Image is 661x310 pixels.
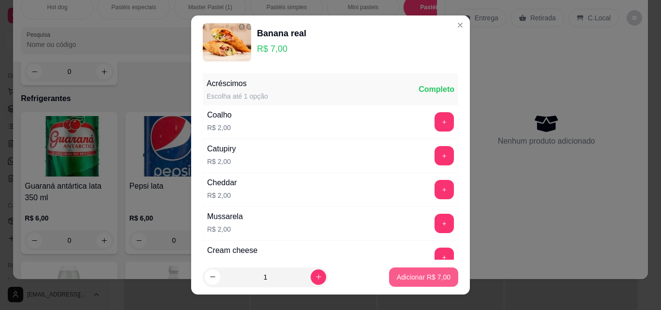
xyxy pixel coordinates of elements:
button: increase-product-quantity [311,269,326,285]
button: add [435,248,454,267]
button: add [435,214,454,233]
div: Completo [419,84,454,95]
button: Close [452,17,468,33]
button: add [435,180,454,199]
button: Adicionar R$ 7,00 [389,267,458,287]
div: Banana real [257,27,306,40]
div: Cream cheese [207,245,257,256]
div: Acréscimos [207,78,268,89]
div: Escolha até 1 opção [207,91,268,101]
p: R$ 7,00 [257,42,306,56]
p: R$ 2,00 [207,224,243,234]
p: R$ 2,00 [207,258,257,268]
div: Catupiry [207,143,236,155]
div: Coalho [207,109,232,121]
p: R$ 2,00 [207,157,236,166]
button: add [435,112,454,132]
button: add [435,146,454,165]
img: product-image [203,23,251,61]
div: Cheddar [207,177,237,189]
p: R$ 2,00 [207,191,237,200]
div: Mussarela [207,211,243,222]
button: decrease-product-quantity [205,269,220,285]
p: Adicionar R$ 7,00 [397,272,451,282]
p: R$ 2,00 [207,123,232,133]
